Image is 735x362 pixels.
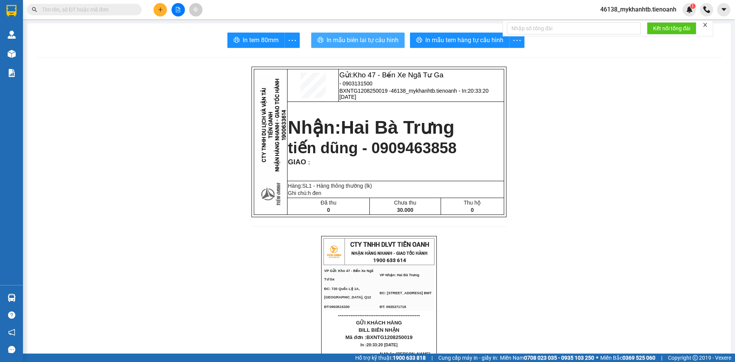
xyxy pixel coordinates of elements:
span: ĐC: [STREET_ADDRESS] BMT [380,291,432,295]
span: In tem 80mm [243,35,279,45]
img: phone-icon [703,6,710,13]
span: caret-down [720,6,727,13]
input: Tìm tên, số ĐT hoặc mã đơn [42,5,132,14]
span: ĐT:0903515330 [324,305,350,309]
span: GỬI KHÁCH HÀNG [356,320,402,326]
span: more [510,36,524,45]
span: Cung cấp máy in - giấy in: [438,354,498,362]
button: Kết nối tổng đài [647,22,696,34]
span: Đã thu [321,200,336,206]
span: message [8,346,15,353]
img: logo [324,242,343,261]
strong: Nhận: [8,55,89,97]
span: h đen [308,190,321,196]
strong: 0708 023 035 - 0935 103 250 [524,355,594,361]
span: tiến dũng - 0909463858 [288,139,457,156]
span: BXNTG1208250019 [366,334,413,340]
span: In mẫu biên lai tự cấu hình [327,35,399,45]
strong: 1900 633 818 [393,355,426,361]
span: VP Nhận: Hai Bà Trưng [380,273,419,277]
span: file-add [175,7,181,12]
span: Kết nối tổng đài [653,24,690,33]
button: printerIn tem 80mm [227,33,285,48]
span: 30.000 [397,207,413,213]
span: Gửi: [34,4,101,21]
button: caret-down [717,3,730,16]
span: | [431,354,433,362]
img: warehouse-icon [8,31,16,39]
button: printerIn mẫu biên lai tự cấu hình [311,33,405,48]
strong: 0369 525 060 [622,355,655,361]
span: 46138_mykhanhtb.tienoanh [594,5,683,14]
span: ⚪️ [596,356,598,359]
span: In : [361,342,398,347]
img: solution-icon [8,69,16,77]
span: 0 [471,207,474,213]
span: BXNTG1208250019 - [339,88,488,100]
img: warehouse-icon [8,50,16,58]
span: copyright [693,355,698,360]
button: more [509,33,524,48]
span: notification [8,329,15,336]
span: 0 [327,207,330,213]
span: CTY TNHH DLVT TIẾN OANH [350,241,429,248]
button: printerIn mẫu tem hàng tự cấu hình [410,33,510,48]
span: Hàng:SL [288,183,372,189]
span: printer [416,37,422,44]
span: printer [234,37,240,44]
span: Miền Bắc [600,354,655,362]
strong: NHẬN HÀNG NHANH - GIAO TỐC HÀNH [351,251,428,256]
span: 20:33:20 [DATE] [367,342,398,347]
span: printer [317,37,323,44]
span: 20:33:20 [DATE] [45,44,90,51]
span: close [702,22,708,28]
button: plus [154,3,167,16]
span: : [306,159,310,165]
span: Kho 47 - Bến Xe Ngã Tư Ga [353,71,443,79]
span: BILL BIÊN NHẬN [359,327,400,333]
span: 20:33:20 [DATE] [339,88,488,100]
span: Miền Nam [500,354,594,362]
sup: 1 [690,3,696,9]
img: icon-new-feature [686,6,693,13]
span: plus [158,7,163,12]
span: Thu hộ [464,200,481,206]
strong: 1900 633 614 [373,257,406,263]
span: Gửi: [339,71,443,79]
img: warehouse-icon [8,294,16,302]
span: VP Gửi: Kho 47 - Bến Xe Ngã Tư Ga [324,269,373,281]
span: Mã đơn : [345,334,412,340]
span: Kho 47 - Bến Xe Ngã Tư Ga [34,4,101,21]
span: 1 [691,3,694,9]
span: search [32,7,37,12]
button: file-add [171,3,185,16]
button: more [284,33,300,48]
span: GIAO [288,158,306,166]
input: Nhập số tổng đài [507,22,641,34]
span: Chưa thu [394,200,416,206]
span: Hỗ trợ kỹ thuật: [355,354,426,362]
span: question-circle [8,311,15,319]
button: aim [189,3,203,16]
span: ---------------------------------------------- [338,312,420,318]
span: - 0903131500 [34,22,72,29]
img: logo-vxr [7,5,16,16]
span: BXNTG1208250019 - [34,30,112,51]
span: ĐC: 720 Quốc Lộ 1A, [GEOGRAPHIC_DATA], Q12 [324,287,371,299]
span: more [285,36,299,45]
span: 46138_mykhanhtb.tienoanh - In: [34,37,112,51]
span: Hai Bà Trưng [341,117,454,138]
span: | [661,354,662,362]
span: aim [193,7,198,12]
span: 1 - Hàng thông thường (lk) [309,183,372,189]
span: ĐT: 0935371718 [380,305,406,309]
span: In mẫu tem hàng tự cấu hình [425,35,503,45]
strong: Nhận: [288,117,454,138]
span: Ghi chú: [288,190,321,196]
span: 46138_mykhanhtb.tienoanh - In: [339,88,488,100]
span: - 0903131500 [339,80,372,87]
